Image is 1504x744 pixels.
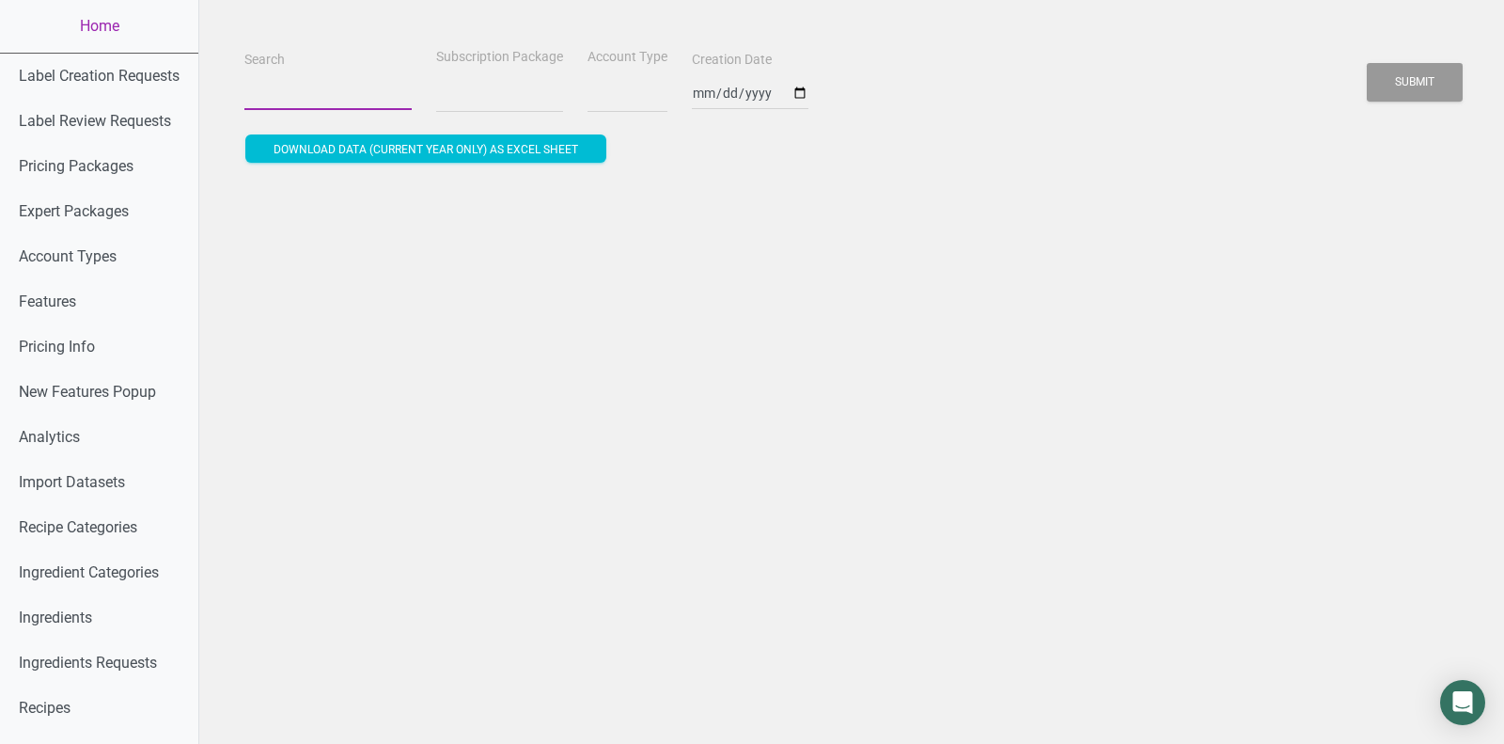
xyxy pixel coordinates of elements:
div: Open Intercom Messenger [1440,680,1485,725]
button: Download data (current year only) as excel sheet [245,135,606,163]
span: Download data (current year only) as excel sheet [274,143,578,156]
label: Subscription Package [436,48,563,67]
label: Search [244,51,285,70]
label: Account Type [587,48,667,67]
button: Submit [1367,63,1463,102]
label: Creation Date [692,51,772,70]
